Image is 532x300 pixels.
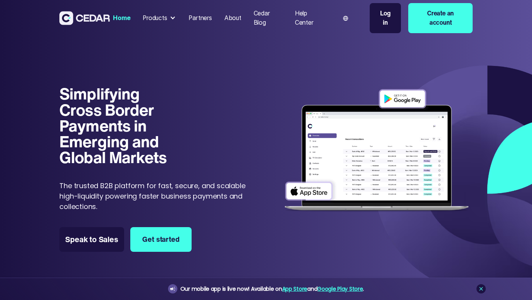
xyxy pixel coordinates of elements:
[59,86,174,165] h1: Simplifying Cross Border Payments in Emerging and Global Markets
[370,3,401,33] a: Log in
[292,5,329,31] a: Help Center
[185,10,215,27] a: Partners
[224,13,241,23] div: About
[180,284,364,294] div: Our mobile app is live now! Available on and .
[317,285,363,293] a: Google Play Store
[113,13,130,23] div: Home
[143,13,167,23] div: Products
[408,3,472,33] a: Create an account
[130,227,192,252] a: Get started
[59,180,250,212] p: The trusted B2B platform for fast, secure, and scalable high-liquidity powering faster business p...
[377,9,393,27] div: Log in
[170,286,176,292] img: announcement
[343,16,348,21] img: world icon
[254,9,283,27] div: Cedar Blog
[221,10,244,27] a: About
[282,285,307,293] a: App Store
[295,9,326,27] div: Help Center
[110,10,133,27] a: Home
[281,86,473,216] img: Dashboard of transactions
[140,10,179,26] div: Products
[251,5,286,31] a: Cedar Blog
[59,227,124,252] a: Speak to Sales
[189,13,212,23] div: Partners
